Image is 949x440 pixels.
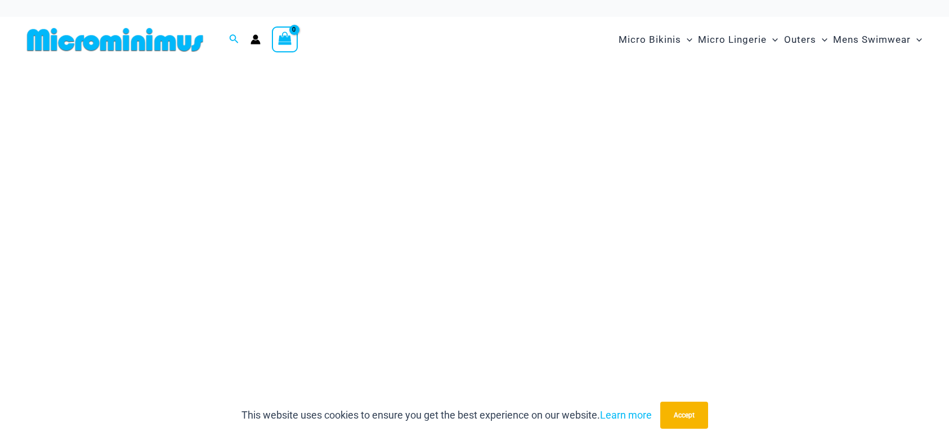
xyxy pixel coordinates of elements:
span: Menu Toggle [911,25,922,54]
nav: Site Navigation [614,21,926,59]
a: Learn more [600,409,652,421]
p: This website uses cookies to ensure you get the best experience on our website. [241,407,652,424]
a: Micro BikinisMenu ToggleMenu Toggle [616,23,695,57]
span: Micro Bikinis [619,25,681,54]
a: Mens SwimwearMenu ToggleMenu Toggle [830,23,925,57]
button: Accept [660,402,708,429]
a: Search icon link [229,33,239,47]
span: Menu Toggle [816,25,827,54]
span: Mens Swimwear [833,25,911,54]
a: Micro LingerieMenu ToggleMenu Toggle [695,23,781,57]
a: OutersMenu ToggleMenu Toggle [781,23,830,57]
span: Menu Toggle [681,25,692,54]
span: Outers [784,25,816,54]
a: Account icon link [250,34,261,45]
span: Micro Lingerie [698,25,767,54]
img: MM SHOP LOGO FLAT [23,27,208,52]
a: View Shopping Cart, empty [272,26,298,52]
span: Menu Toggle [767,25,778,54]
